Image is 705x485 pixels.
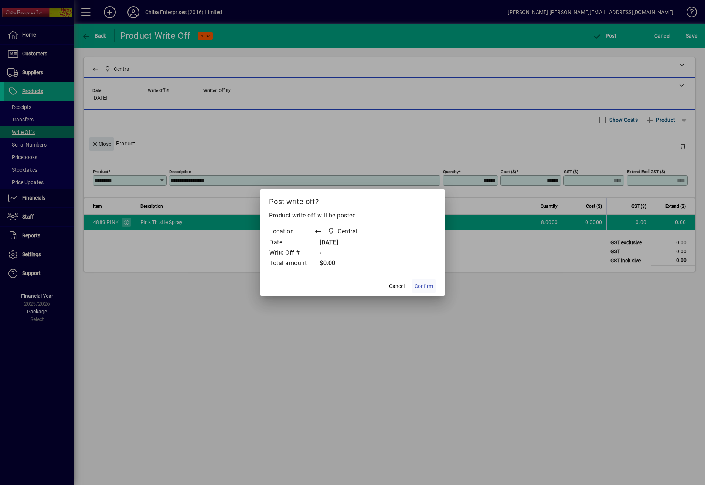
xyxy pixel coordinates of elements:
[260,189,445,211] h2: Post write off?
[269,248,314,258] td: Write Off #
[269,226,314,238] td: Location
[269,258,314,269] td: Total amount
[269,238,314,248] td: Date
[385,279,409,293] button: Cancel
[326,226,361,237] span: Central
[314,248,372,258] td: -
[314,238,372,248] td: [DATE]
[269,211,436,220] p: Product write off will be posted.
[338,227,358,236] span: Central
[412,279,436,293] button: Confirm
[389,282,405,290] span: Cancel
[314,258,372,269] td: $0.00
[415,282,433,290] span: Confirm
